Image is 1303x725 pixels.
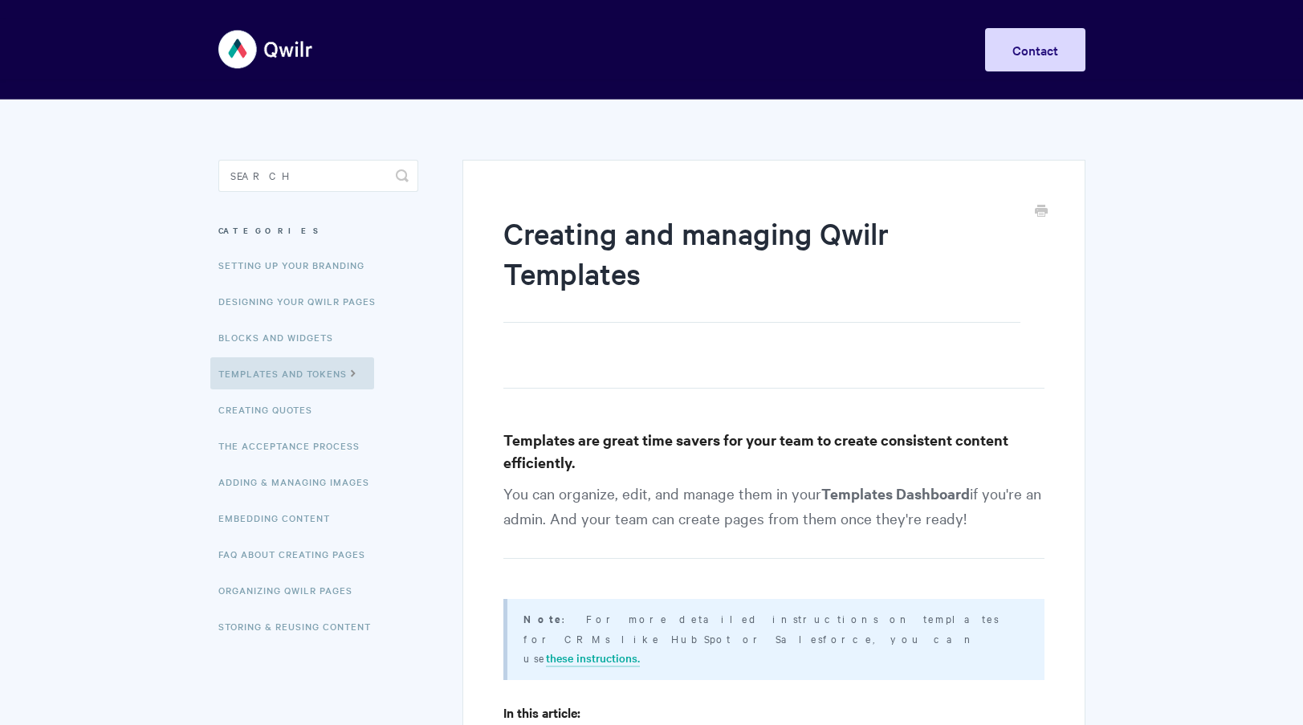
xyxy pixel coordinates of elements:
[503,429,1044,474] h3: Templates are great time savers for your team to create consistent content efficiently.
[218,160,418,192] input: Search
[503,481,1044,559] p: You can organize, edit, and manage them in your if you're an admin. And your team can create page...
[503,213,1020,323] h1: Creating and managing Qwilr Templates
[218,610,383,642] a: Storing & Reusing Content
[218,502,342,534] a: Embedding Content
[218,321,345,353] a: Blocks and Widgets
[821,483,970,503] strong: Templates Dashboard
[523,609,1024,667] p: : For more detailed instructions on templates for CRMs like HubSpot or Salesforce, you can use
[218,393,324,426] a: Creating Quotes
[1035,203,1048,221] a: Print this Article
[523,611,562,626] b: Note
[985,28,1085,71] a: Contact
[218,466,381,498] a: Adding & Managing Images
[218,285,388,317] a: Designing Your Qwilr Pages
[218,430,372,462] a: The Acceptance Process
[218,19,314,79] img: Qwilr Help Center
[218,216,418,245] h3: Categories
[503,703,580,721] strong: In this article:
[546,650,640,667] a: these instructions.
[218,538,377,570] a: FAQ About Creating Pages
[218,574,364,606] a: Organizing Qwilr Pages
[210,357,374,389] a: Templates and Tokens
[218,249,377,281] a: Setting up your Branding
